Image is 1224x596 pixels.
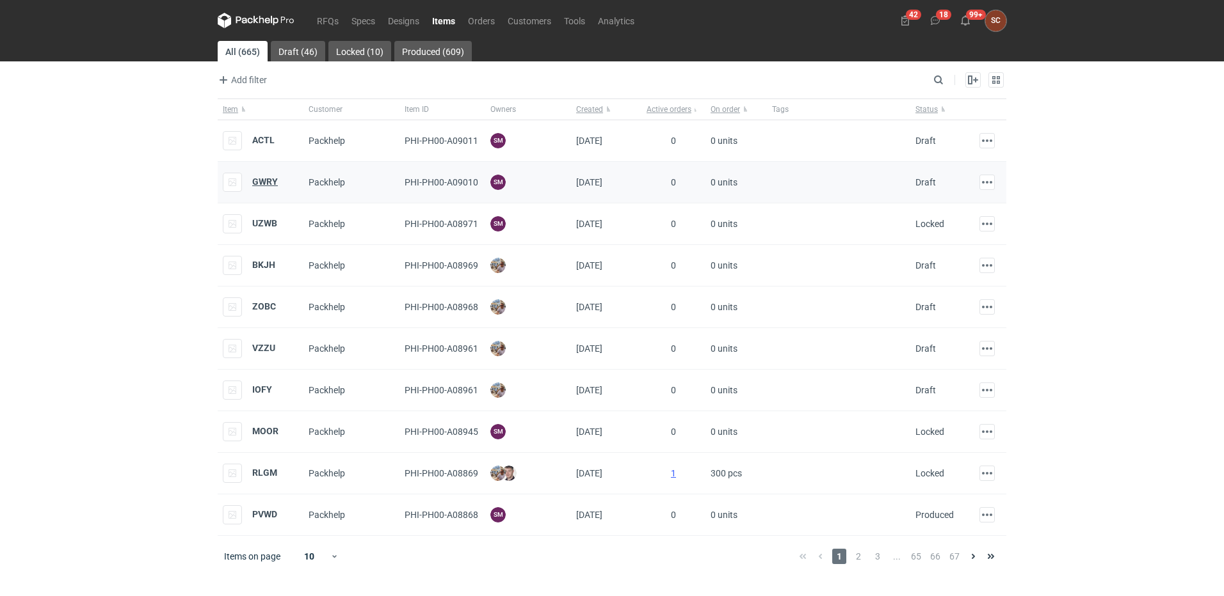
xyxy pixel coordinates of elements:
div: Locked [915,467,944,480]
figcaption: SM [490,133,506,148]
span: PHI-PH00-A08969 [405,260,478,271]
span: 65 [909,549,923,564]
div: 0 units [705,120,767,162]
a: RFQs [310,13,345,28]
span: 0 units [711,297,737,317]
span: Packhelp [309,385,345,395]
div: Draft [915,259,936,272]
img: Michał Palasek [490,466,506,481]
div: Draft [915,342,936,355]
button: Actions [979,507,995,522]
button: 42 [895,10,915,31]
button: Active orders [641,99,705,120]
div: Produced [915,508,954,521]
span: Tags [772,104,789,114]
span: Packhelp [309,219,345,229]
a: Locked (10) [328,41,391,61]
input: Search [931,72,972,88]
span: 0 units [711,505,737,525]
div: 10 [289,547,330,565]
button: Add filter [215,72,268,88]
span: Item ID [405,104,429,114]
strong: ZOBC [252,301,276,311]
div: [DATE] [571,370,641,411]
strong: GWRY [252,176,278,187]
button: Actions [979,341,995,356]
button: SC [985,10,1006,31]
span: PHI-PH00-A09010 [405,177,478,187]
span: PHI-PH00-A08968 [405,302,478,312]
figcaption: SM [490,216,506,231]
span: PHI-PH00-A08961 [405,385,478,395]
span: 0 [671,302,676,312]
span: Packhelp [309,343,345,354]
a: IOFY [252,384,272,395]
div: 0 units [705,245,767,286]
figcaption: SM [490,424,506,439]
span: PHI-PH00-A08971 [405,219,478,229]
img: Michał Palasek [490,299,506,315]
span: Items on page [224,550,280,563]
button: Actions [979,258,995,273]
a: Specs [345,13,382,28]
span: Packhelp [309,136,345,146]
div: Locked [915,425,944,438]
figcaption: SM [490,175,506,190]
a: RLGM [252,467,277,478]
a: 1 [671,468,676,478]
div: 0 units [705,162,767,203]
span: 1 [832,549,846,564]
span: PHI-PH00-A08869 [405,468,478,478]
span: Active orders [647,104,691,114]
div: Draft [915,134,936,147]
img: Michał Palasek [490,382,506,398]
button: 99+ [955,10,976,31]
span: Packhelp [309,260,345,271]
strong: VZZU [252,343,275,353]
img: Michał Palasek [490,258,506,273]
div: 0 units [705,411,767,453]
span: PHI-PH00-A09011 [405,136,478,146]
span: 0 units [711,214,737,234]
a: Draft (46) [271,41,325,61]
span: Packhelp [309,510,345,520]
span: Add filter [216,72,267,88]
span: 0 units [711,338,737,359]
span: 66 [928,549,942,564]
span: 0 units [711,380,737,400]
span: Item [223,104,238,114]
span: 0 [671,510,676,520]
button: Actions [979,175,995,190]
div: [DATE] [571,411,641,453]
button: Actions [979,299,995,315]
a: Items [426,13,462,28]
span: 0 units [711,255,737,276]
span: 0 [671,177,676,187]
div: Draft [915,384,936,396]
img: Maciej Sikora [501,466,517,481]
a: Produced (609) [394,41,472,61]
div: Sylwia Cichórz [985,10,1006,31]
a: Orders [462,13,501,28]
div: [DATE] [571,494,641,536]
span: Packhelp [309,468,345,478]
div: 0 units [705,328,767,370]
div: [DATE] [571,203,641,245]
span: 0 units [711,130,737,151]
a: UZWB [252,218,277,228]
strong: MOOR [252,426,278,436]
span: 0 [671,219,676,229]
div: 0 units [705,370,767,411]
div: 0 units [705,494,767,536]
span: 0 [671,385,676,395]
a: BKJH [252,260,275,270]
a: Tools [558,13,592,28]
span: PHI-PH00-A08961 [405,343,478,354]
button: Actions [979,466,995,481]
button: Item [218,99,303,120]
div: [DATE] [571,286,641,328]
